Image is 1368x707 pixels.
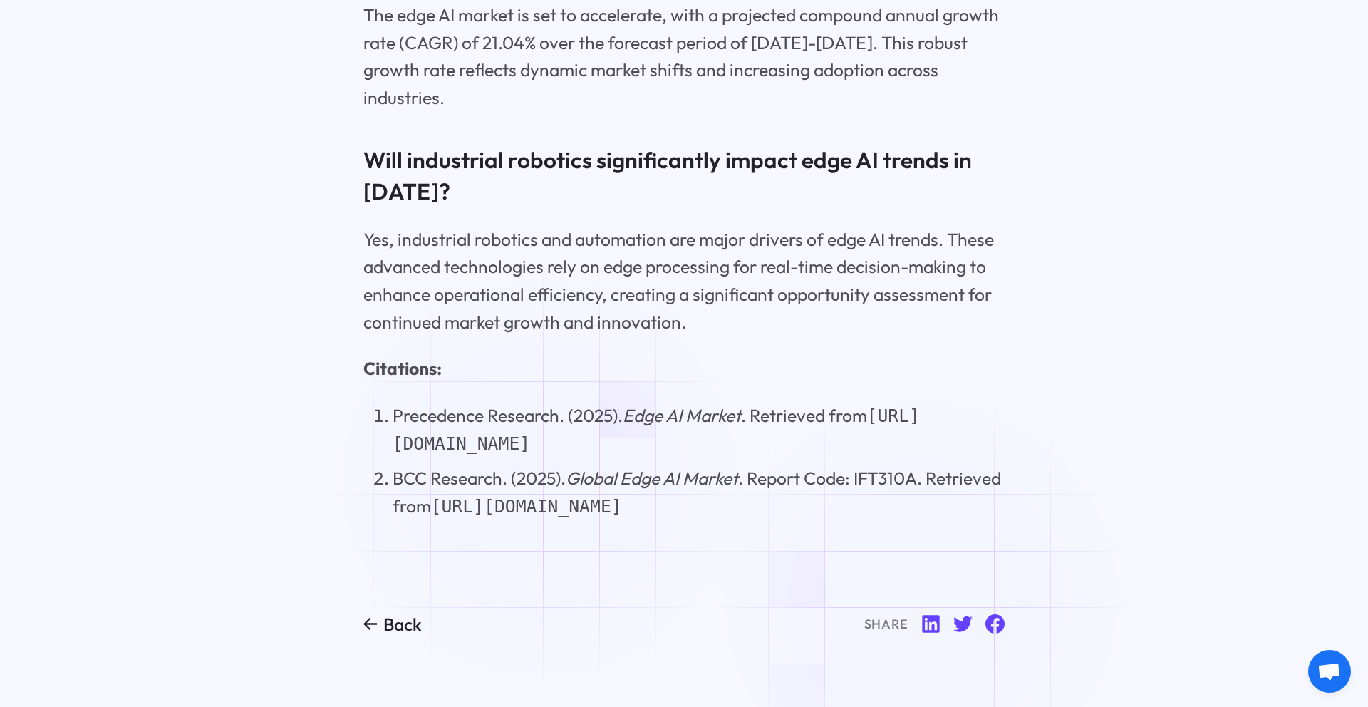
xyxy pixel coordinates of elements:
[623,404,741,426] em: Edge AI Market
[566,467,738,489] em: Global Edge AI Market
[393,465,1005,520] li: BCC Research. (2025). . Report Code: IFT310A. Retrieved from
[363,144,1005,207] h3: Will industrial robotics significantly impact edge AI trends in [DATE]?
[363,357,442,379] strong: Citations:
[1308,650,1351,693] div: Open chat
[363,540,1005,567] p: ‍
[363,612,422,636] a: Back
[393,402,1005,458] li: Precedence Research. (2025). . Retrieved from
[383,612,422,636] div: Back
[864,614,909,634] div: Share
[431,496,622,517] code: [URL][DOMAIN_NAME]
[363,1,1005,111] p: The edge AI market is set to accelerate, with a projected compound annual growth rate (CAGR) of 2...
[363,226,1005,336] p: Yes, industrial robotics and automation are major drivers of edge AI trends. These advanced techn...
